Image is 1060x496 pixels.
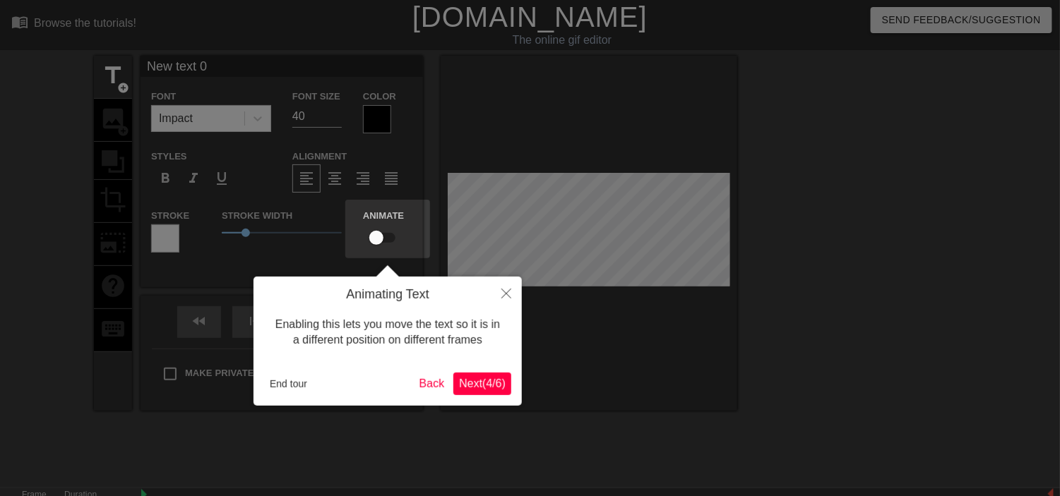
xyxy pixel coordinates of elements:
[264,373,313,394] button: End tour
[264,303,511,363] div: Enabling this lets you move the text so it is in a different position on different frames
[491,277,522,309] button: Close
[453,373,511,395] button: Next
[264,287,511,303] h4: Animating Text
[414,373,451,395] button: Back
[459,377,506,389] span: Next ( 4 / 6 )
